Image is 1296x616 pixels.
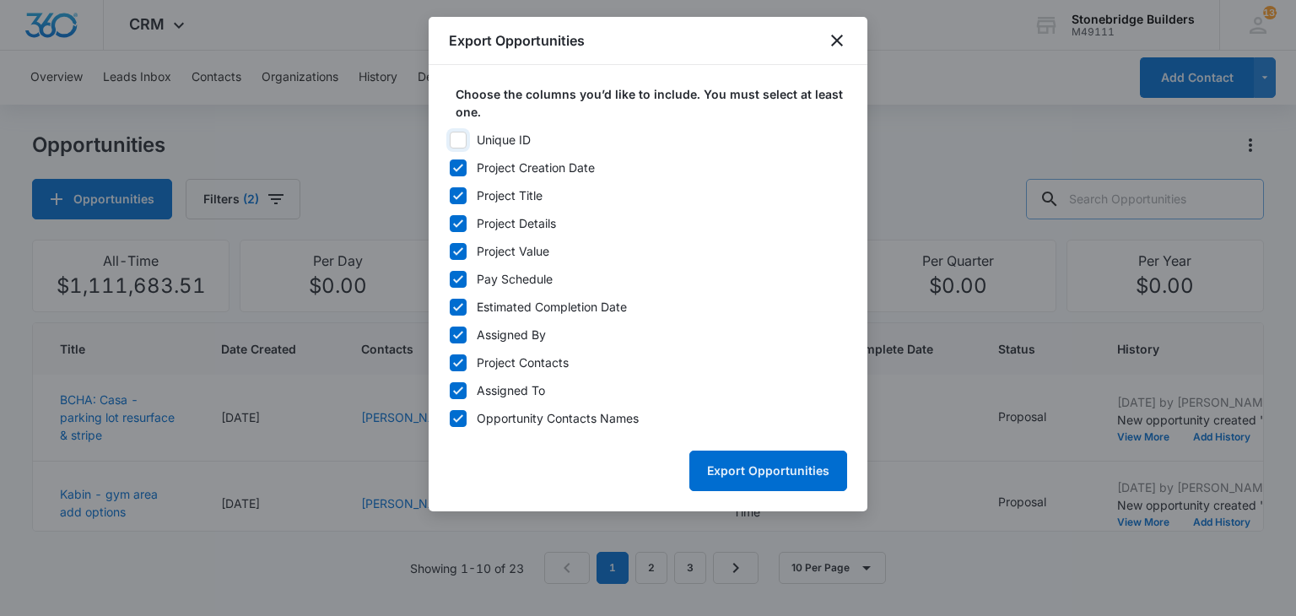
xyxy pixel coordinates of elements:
[477,186,543,204] div: Project Title
[689,451,847,491] button: Export Opportunities
[449,30,585,51] h1: Export Opportunities
[477,242,549,260] div: Project Value
[477,381,545,399] div: Assigned To
[477,326,546,343] div: Assigned By
[477,159,595,176] div: Project Creation Date
[477,298,627,316] div: Estimated Completion Date
[477,354,569,371] div: Project Contacts
[477,270,553,288] div: Pay Schedule
[827,30,847,51] button: close
[477,409,639,427] div: Opportunity Contacts Names
[477,214,556,232] div: Project Details
[456,85,854,121] label: Choose the columns you’d like to include. You must select at least one.
[477,131,531,149] div: Unique ID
